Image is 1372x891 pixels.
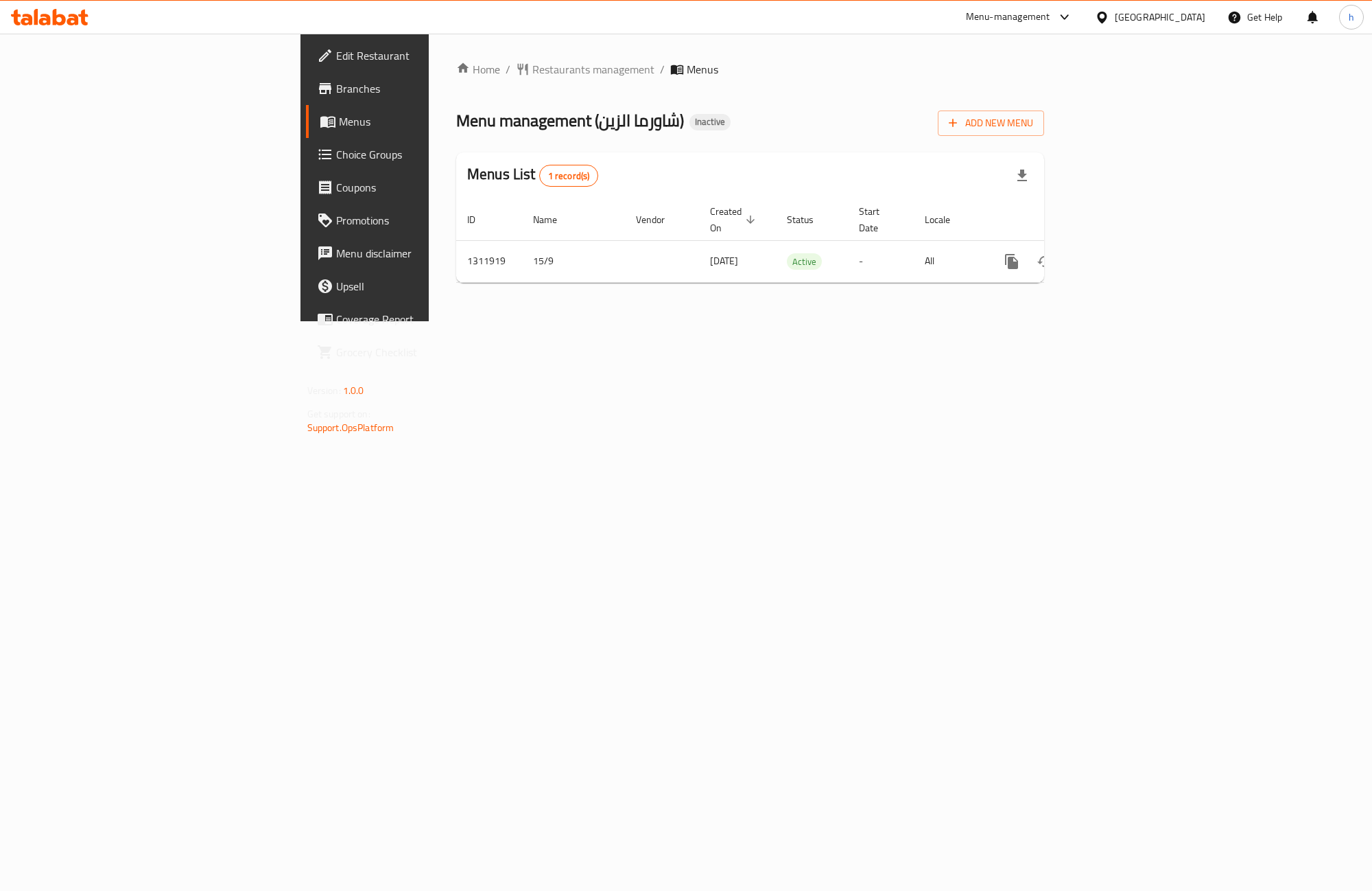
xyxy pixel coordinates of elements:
td: 15/9 [522,240,625,282]
span: h [1349,10,1354,25]
button: Change Status [1028,245,1061,278]
span: Coupons [336,179,519,196]
a: Promotions [306,204,530,237]
span: Locale [925,211,968,228]
span: Coverage Report [336,311,519,327]
h2: Menus List [467,164,598,187]
span: Created On [710,203,759,236]
span: Grocery Checklist [336,344,519,360]
span: Version: [307,382,341,400]
div: Export file [1006,159,1039,192]
a: Coupons [306,171,530,204]
a: Restaurants management [516,61,654,78]
span: Menu disclaimer [336,245,519,262]
span: [DATE] [710,252,738,270]
a: Menus [306,105,530,138]
span: 1.0.0 [343,382,364,400]
table: enhanced table [456,199,1138,283]
div: Active [787,253,822,270]
a: Edit Restaurant [306,39,530,72]
span: Upsell [336,278,519,294]
div: Menu-management [966,9,1050,25]
span: Inactive [689,116,731,128]
span: Start Date [859,203,897,236]
a: Branches [306,72,530,105]
span: Branches [336,80,519,97]
span: Vendor [636,211,683,228]
span: Restaurants management [532,61,654,78]
span: Name [533,211,575,228]
a: Support.OpsPlatform [307,419,394,437]
span: 1 record(s) [540,170,598,183]
a: Coverage Report [306,303,530,336]
th: Actions [984,199,1138,241]
td: - [848,240,914,282]
div: Total records count [539,165,599,187]
span: ID [467,211,493,228]
span: Menus [339,113,519,130]
a: Upsell [306,270,530,303]
span: Status [787,211,831,228]
span: Menus [687,61,718,78]
td: All [914,240,984,282]
span: Promotions [336,212,519,229]
button: more [995,245,1028,278]
button: Add New Menu [938,111,1044,136]
span: Menu management ( شاورما الزين ) [456,105,684,136]
li: / [660,61,665,78]
a: Menu disclaimer [306,237,530,270]
a: Grocery Checklist [306,336,530,369]
span: Active [787,254,822,270]
span: Edit Restaurant [336,47,519,64]
div: [GEOGRAPHIC_DATA] [1115,10,1205,25]
span: Add New Menu [949,115,1033,132]
span: Choice Groups [336,146,519,163]
a: Choice Groups [306,138,530,171]
nav: breadcrumb [456,61,1044,78]
div: Inactive [689,114,731,130]
span: Get support on: [307,405,370,423]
